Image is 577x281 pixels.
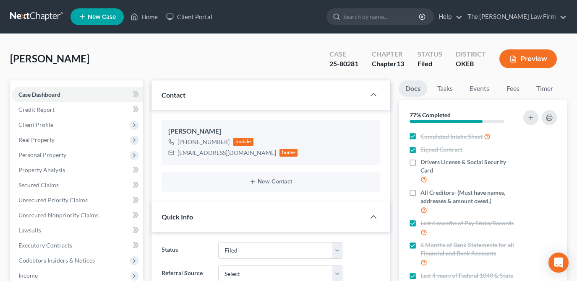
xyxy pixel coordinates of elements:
[12,87,143,102] a: Case Dashboard
[18,257,95,264] span: Codebtors Insiders & Notices
[12,178,143,193] a: Secured Claims
[329,59,358,69] div: 25-80281
[456,59,486,69] div: OKEB
[12,223,143,238] a: Lawsuits
[18,227,41,234] span: Lawsuits
[126,9,162,24] a: Home
[420,132,483,141] span: Completed Intake Sheet
[178,149,276,157] div: [EMAIL_ADDRESS][DOMAIN_NAME]
[12,238,143,253] a: Executory Contracts
[530,80,560,97] a: Timer
[418,49,442,59] div: Status
[397,59,404,67] span: 13
[12,193,143,208] a: Unsecured Priority Claims
[18,91,60,98] span: Case Dashboard
[18,136,55,143] span: Real Property
[420,188,518,205] span: All Creditors- (Must have names, addresses & amount owed.)
[88,14,116,20] span: New Case
[18,166,65,173] span: Property Analysis
[157,242,214,259] label: Status
[420,158,518,175] span: Drivers License & Social Security Card
[12,208,143,223] a: Unsecured Nonpriority Claims
[418,59,442,69] div: Filed
[18,272,38,279] span: Income
[399,80,427,97] a: Docs
[168,126,373,137] div: [PERSON_NAME]
[372,59,404,69] div: Chapter
[431,80,460,97] a: Tasks
[410,111,451,119] strong: 77% Completed
[279,149,298,157] div: home
[499,49,557,68] button: Preview
[18,211,99,219] span: Unsecured Nonpriority Claims
[18,106,55,113] span: Credit Report
[233,138,254,146] div: mobile
[463,80,496,97] a: Events
[420,145,462,154] span: Signed Contract
[499,80,526,97] a: Fees
[329,49,358,59] div: Case
[548,253,569,273] div: Open Intercom Messenger
[420,219,514,227] span: Last 6 months of Pay Stubs/Records
[456,49,486,59] div: District
[372,49,404,59] div: Chapter
[18,121,53,128] span: Client Profile
[168,178,373,185] button: New Contact
[18,181,59,188] span: Secured Claims
[420,241,518,258] span: 6 Months of Bank Statements for all Financial and Bank Accounts
[12,102,143,117] a: Credit Report
[18,151,66,158] span: Personal Property
[10,52,89,64] span: [PERSON_NAME]
[162,213,193,221] span: Quick Info
[162,91,185,99] span: Contact
[343,9,420,24] input: Search by name...
[162,9,217,24] a: Client Portal
[434,9,462,24] a: Help
[178,138,230,146] div: [PHONE_NUMBER]
[463,9,567,24] a: The [PERSON_NAME] Law Firm
[18,242,72,249] span: Executory Contracts
[18,196,88,204] span: Unsecured Priority Claims
[12,162,143,178] a: Property Analysis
